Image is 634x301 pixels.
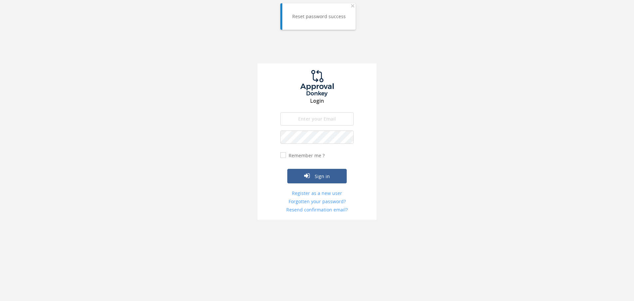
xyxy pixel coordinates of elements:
div: Reset password success [292,13,346,20]
a: Resend confirmation email? [280,207,354,213]
img: logo.png [292,70,342,96]
h3: Login [258,98,376,104]
label: Remember me ? [287,152,325,159]
input: Enter your Email [280,112,354,126]
a: Register as a new user [280,190,354,197]
button: Sign in [287,169,347,183]
a: Forgotten your password? [280,198,354,205]
span: × [351,1,355,10]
